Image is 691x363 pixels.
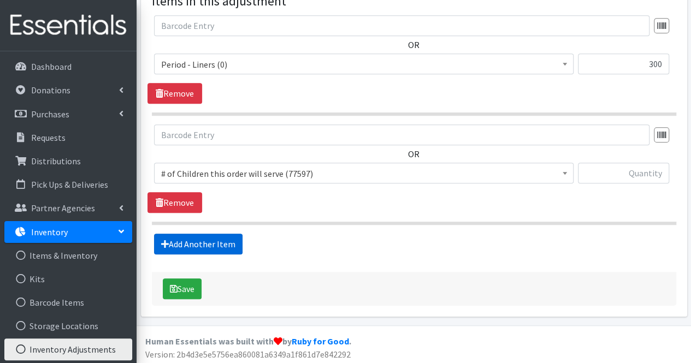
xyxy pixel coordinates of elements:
[4,7,132,44] img: HumanEssentials
[408,147,420,160] label: OR
[4,338,132,360] a: Inventory Adjustments
[578,163,669,183] input: Quantity
[145,349,351,360] span: Version: 2b4d3e5e5756ea860081a6349a1f861d7e842292
[4,103,132,125] a: Purchases
[147,83,202,104] a: Remove
[161,57,566,72] span: Period - Liners (0)
[154,124,649,145] input: Barcode Entry
[4,127,132,148] a: Requests
[154,234,243,254] a: Add Another Item
[154,15,649,36] input: Barcode Entry
[4,268,132,290] a: Kits
[154,53,574,74] span: Period - Liners (0)
[31,61,72,72] p: Dashboard
[4,56,132,78] a: Dashboard
[4,315,132,337] a: Storage Locations
[147,192,202,213] a: Remove
[31,203,95,213] p: Partner Agencies
[154,163,574,183] span: # of Children this order will serve (77597)
[145,336,351,347] strong: Human Essentials was built with by .
[408,38,420,51] label: OR
[4,174,132,195] a: Pick Ups & Deliveries
[31,85,70,96] p: Donations
[292,336,349,347] a: Ruby for Good
[31,227,68,237] p: Inventory
[31,179,108,190] p: Pick Ups & Deliveries
[4,150,132,172] a: Distributions
[161,166,566,181] span: # of Children this order will serve (77597)
[4,291,132,313] a: Barcode Items
[4,245,132,266] a: Items & Inventory
[578,53,669,74] input: Quantity
[4,197,132,219] a: Partner Agencies
[31,132,66,143] p: Requests
[4,79,132,101] a: Donations
[31,109,69,120] p: Purchases
[4,221,132,243] a: Inventory
[31,156,81,166] p: Distributions
[163,278,202,299] button: Save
